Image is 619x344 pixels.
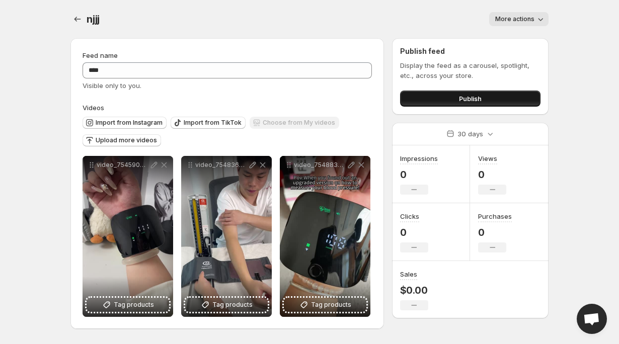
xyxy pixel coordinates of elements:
span: Tag products [212,300,253,310]
span: More actions [495,15,534,23]
span: Tag products [311,300,351,310]
p: video_7545906974295117086 [97,161,149,169]
button: Tag products [87,298,169,312]
span: njjj [87,13,100,25]
h3: Views [478,153,497,163]
p: video_7548830998314667295 [294,161,346,169]
button: Import from TikTok [171,117,246,129]
span: Import from Instagram [96,119,163,127]
h3: Purchases [478,211,512,221]
span: Videos [83,104,104,112]
span: Publish [459,94,482,104]
span: Feed name [83,51,118,59]
button: Upload more videos [83,134,161,146]
div: video_7548830998314667295Tag products [280,156,370,317]
h3: Sales [400,269,417,279]
button: Import from Instagram [83,117,167,129]
button: Settings [70,12,85,26]
div: Open chat [577,304,607,334]
button: More actions [489,12,549,26]
span: Upload more videos [96,136,157,144]
p: video_7548367392728943927 [195,161,248,169]
span: Import from TikTok [184,119,242,127]
div: video_7548367392728943927Tag products [181,156,272,317]
p: 0 [478,226,512,238]
p: Display the feed as a carousel, spotlight, etc., across your store. [400,60,540,80]
p: 0 [400,168,438,181]
button: Tag products [284,298,366,312]
button: Publish [400,91,540,107]
h3: Clicks [400,211,419,221]
div: video_7545906974295117086Tag products [83,156,173,317]
span: Tag products [114,300,154,310]
p: $0.00 [400,284,428,296]
p: 0 [478,168,506,181]
p: 0 [400,226,428,238]
button: Tag products [185,298,268,312]
p: 30 days [457,129,483,139]
h2: Publish feed [400,46,540,56]
h3: Impressions [400,153,438,163]
span: Visible only to you. [83,81,141,90]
